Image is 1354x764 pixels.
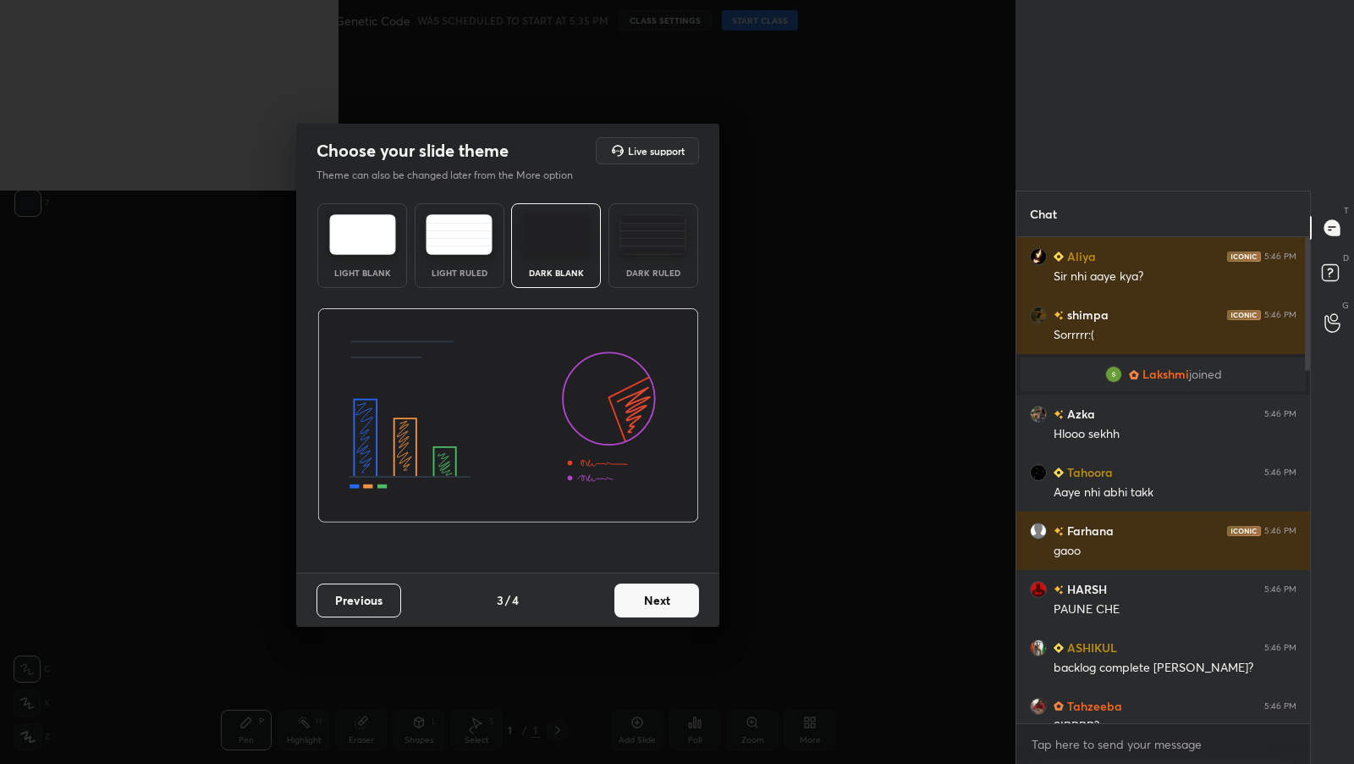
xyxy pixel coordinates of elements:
p: Chat [1016,191,1071,236]
div: Sorrrrr:( [1054,327,1296,344]
div: 5:46 PM [1264,643,1296,653]
div: Light Blank [328,269,396,277]
img: iconic-dark.1390631f.png [1227,526,1261,536]
div: Dark Ruled [619,269,687,277]
p: D [1343,252,1349,264]
img: Learner_Badge_beginner_1_8b307cf2a0.svg [1054,643,1064,653]
div: 5:46 PM [1264,701,1296,711]
img: Learner_Badge_hustler_a18805edde.svg [1054,701,1064,711]
img: no-rating-badge.077c3623.svg [1054,410,1064,419]
h6: shimpa [1064,306,1109,324]
div: Hlooo sekhh [1054,426,1296,443]
img: Learner_Badge_beginner_1_8b307cf2a0.svg [1054,252,1064,262]
img: iconic-dark.1390631f.png [1227,252,1261,262]
span: Lakshmi [1142,368,1189,381]
img: 80738748e048452eaae5d8ab0906f8d1.jpg [1030,464,1047,481]
div: Light Ruled [426,269,493,277]
button: Next [614,584,699,617]
h6: Azka [1064,405,1095,423]
img: lightTheme.e5ed3b09.svg [329,214,396,255]
div: Dark Blank [522,269,590,277]
img: lightRuledTheme.5fabf969.svg [426,214,493,255]
img: Learner_Badge_beginner_1_8b307cf2a0.svg [1054,468,1064,478]
div: PAUNE CHE [1054,601,1296,618]
img: no-rating-badge.077c3623.svg [1054,311,1064,320]
p: Theme can also be changed later from the More option [316,168,591,183]
button: Previous [316,584,401,617]
img: 01e1fa11e5da4919869eb94499b91738.jpg [1030,248,1047,265]
img: Learner_Badge_hustler_a18805edde.svg [1129,370,1139,380]
img: 9a6ccaf80a4f4625a4101114dbe66253.jpg [1030,581,1047,598]
div: Sir nhi aaye kya? [1054,269,1296,285]
img: d6673169da2a4c2dab5a1e8d1567aa6f.jpg [1030,698,1047,715]
div: 5:46 PM [1264,310,1296,320]
div: SIRRRR? [1054,718,1296,735]
div: 5:46 PM [1264,468,1296,478]
div: backlog complete [PERSON_NAME]? [1054,660,1296,677]
h4: / [505,591,510,609]
img: 4f5073cb0fff443193b19c1071817906.jpg [1030,639,1047,656]
img: no-rating-badge.077c3623.svg [1054,527,1064,536]
p: T [1344,204,1349,217]
div: 5:46 PM [1264,409,1296,419]
img: iconic-dark.1390631f.png [1227,310,1261,320]
div: grid [1016,237,1310,724]
h6: HARSH [1064,580,1107,598]
div: 5:46 PM [1264,584,1296,595]
h6: Farhana [1064,522,1114,540]
span: joined [1189,368,1222,381]
img: 0c79dc4246b94df58a0613b55afec688.jpg [1030,307,1047,324]
img: default.png [1030,523,1047,540]
div: gaoo [1054,543,1296,560]
h4: 3 [497,591,504,609]
h6: Tahoora [1064,463,1113,481]
img: darkTheme.f0cc69e5.svg [523,214,590,255]
h4: 4 [512,591,519,609]
img: 5240a08a46d74dcf8ad26ab65a5a5b4c.jpg [1105,366,1122,383]
div: Aaye nhi abhi takk [1054,484,1296,501]
h6: Aliya [1064,247,1096,265]
img: no-rating-badge.077c3623.svg [1054,585,1064,595]
img: darkRuledTheme.de295e13.svg [619,214,686,255]
div: 5:46 PM [1264,526,1296,536]
div: 5:46 PM [1264,252,1296,262]
p: G [1342,299,1349,312]
h5: Live support [628,146,685,156]
h6: ASHIKUL [1064,639,1117,656]
h2: Choose your slide theme [316,140,509,162]
img: darkThemeBanner.d06ce4a2.svg [317,308,699,523]
img: f1918220da6d4775a8f10bbb0e51011a.jpg [1030,406,1047,423]
h6: Tahzeeba [1064,697,1122,715]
